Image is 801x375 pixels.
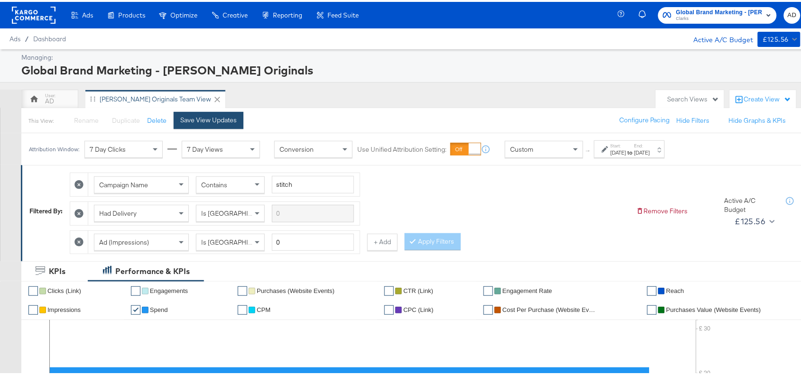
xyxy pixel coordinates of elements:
span: Clicks (Link) [47,285,81,293]
button: £125.56 [731,212,777,227]
span: CPM [257,304,270,311]
span: Impressions [47,304,81,311]
span: Engagements [150,285,188,293]
strong: to [626,147,634,154]
a: ✔ [131,284,140,294]
span: Duplicate [112,114,140,123]
div: Filtered By: [29,205,63,214]
a: ✔ [484,303,493,313]
button: + Add [367,232,398,249]
span: Products [118,9,145,17]
div: [DATE] [634,147,650,155]
span: Had Delivery [99,207,137,216]
a: ✔ [28,303,38,313]
div: Attribution Window: [28,144,80,151]
a: ✔ [484,284,493,294]
div: Active A/C Budget [683,30,753,44]
span: Ads [9,33,20,41]
a: ✔ [647,303,657,313]
button: Hide Graphs & KPIs [729,114,786,123]
a: Dashboard [33,33,66,41]
a: ✔ [28,284,38,294]
div: Search Views [668,93,719,102]
button: Hide Filters [677,114,710,123]
span: Conversion [279,143,314,152]
input: Enter a search term [272,174,354,192]
div: £125.56 [735,212,766,227]
span: CTR (Link) [403,285,433,293]
div: Save View Updates [180,114,237,123]
span: Purchases (Website Events) [257,285,335,293]
div: [PERSON_NAME] Originals Team View [100,93,211,102]
span: ↑ [584,147,593,151]
span: Rename [74,114,99,123]
span: Ad (Impressions) [99,236,149,245]
a: ✔ [384,284,394,294]
a: ✔ [131,303,140,313]
div: Managing: [21,51,798,60]
span: 7 Day Views [187,143,223,152]
button: Global Brand Marketing - [PERSON_NAME] OriginalsClarks [658,5,777,22]
span: Reporting [273,9,302,17]
div: Create View [744,93,792,102]
div: Performance & KPIs [115,264,190,275]
label: End: [634,141,650,147]
div: £125.56 [763,32,789,44]
span: Global Brand Marketing - [PERSON_NAME] Originals [676,6,763,16]
span: Is [GEOGRAPHIC_DATA] [201,236,274,245]
a: ✔ [647,284,657,294]
button: Remove Filters [636,205,688,214]
div: This View: [28,115,54,123]
span: Clarks [676,13,763,21]
span: AD [788,8,797,19]
input: Enter a search term [272,203,354,220]
span: Ads [82,9,93,17]
span: Reach [666,285,684,293]
div: [DATE] [611,147,626,155]
label: Start: [611,141,626,147]
span: Is [GEOGRAPHIC_DATA] [201,207,274,216]
span: Custom [510,143,533,152]
div: Global Brand Marketing - [PERSON_NAME] Originals [21,60,798,76]
span: Campaign Name [99,179,148,187]
input: Enter a number [272,232,354,249]
a: ✔ [384,303,394,313]
span: Creative [223,9,248,17]
span: 7 Day Clicks [90,143,126,152]
span: CPC (Link) [403,304,434,311]
div: Active A/C Budget [725,194,777,212]
button: AD [784,5,801,22]
a: ✔ [238,284,247,294]
a: ✔ [238,303,247,313]
span: Purchases Value (Website Events) [666,304,761,311]
span: Spend [150,304,168,311]
span: Feed Suite [327,9,359,17]
button: Delete [147,114,167,123]
span: Contains [201,179,227,187]
div: Drag to reorder tab [90,94,95,100]
button: Configure Pacing [613,110,677,127]
button: £125.56 [758,30,801,45]
div: KPIs [49,264,65,275]
div: AD [45,95,54,104]
span: Engagement Rate [503,285,552,293]
span: Optimize [170,9,197,17]
button: Save View Updates [174,110,243,127]
span: Cost Per Purchase (Website Events) [503,304,597,311]
span: / [20,33,33,41]
label: Use Unified Attribution Setting: [357,143,447,152]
